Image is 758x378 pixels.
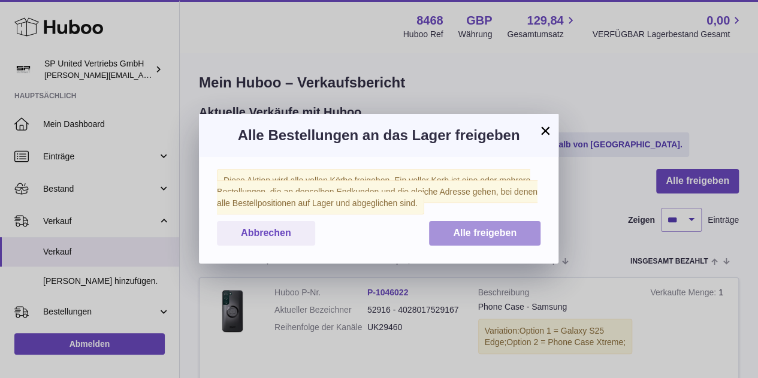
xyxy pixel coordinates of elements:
[217,126,540,145] h3: Alle Bestellungen an das Lager freigeben
[217,221,315,246] button: Abbrechen
[538,123,552,138] button: ×
[241,228,291,238] span: Abbrechen
[453,228,517,238] span: Alle freigeben
[429,221,540,246] button: Alle freigeben
[217,169,537,214] span: Diese Aktion wird alle vollen Körbe freigeben. Ein voller Korb ist eine oder mehrere Bestellungen...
